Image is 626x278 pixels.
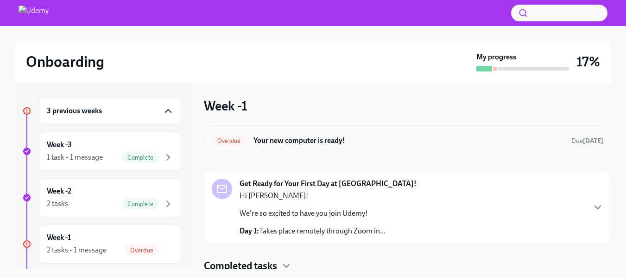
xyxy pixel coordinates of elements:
a: Week -22 tasksComplete [22,178,182,217]
h6: Week -1 [47,233,71,243]
h2: Onboarding [26,52,104,71]
span: Complete [122,154,159,161]
h6: 3 previous weeks [47,106,102,116]
strong: Day 1: [240,226,259,235]
a: OverdueYour new computer is ready!Due[DATE] [212,133,603,148]
a: Week -31 task • 1 messageComplete [22,132,182,171]
div: 2 tasks • 1 message [47,245,107,255]
img: Udemy [19,6,49,20]
span: Complete [122,200,159,207]
h6: Your new computer is ready! [253,136,564,146]
div: Completed tasks [204,259,611,273]
p: Hi [PERSON_NAME]! [240,191,386,201]
p: Takes place remotely through Zoom in... [240,226,386,236]
div: 2 tasks [47,199,68,209]
strong: My progress [476,52,516,62]
span: Overdue [125,247,159,254]
strong: [DATE] [583,137,603,145]
h4: Completed tasks [204,259,277,273]
span: Overdue [212,137,246,144]
h6: Week -2 [47,186,71,196]
p: We're so excited to have you join Udemy! [240,208,386,219]
strong: Get Ready for Your First Day at [GEOGRAPHIC_DATA]! [240,179,417,189]
h6: Week -3 [47,140,72,150]
a: Week -12 tasks • 1 messageOverdue [22,225,182,264]
div: 3 previous weeks [39,97,182,124]
div: 1 task • 1 message [47,152,103,162]
span: Due [571,137,603,145]
h3: 17% [576,53,600,70]
h3: Week -1 [204,97,247,114]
